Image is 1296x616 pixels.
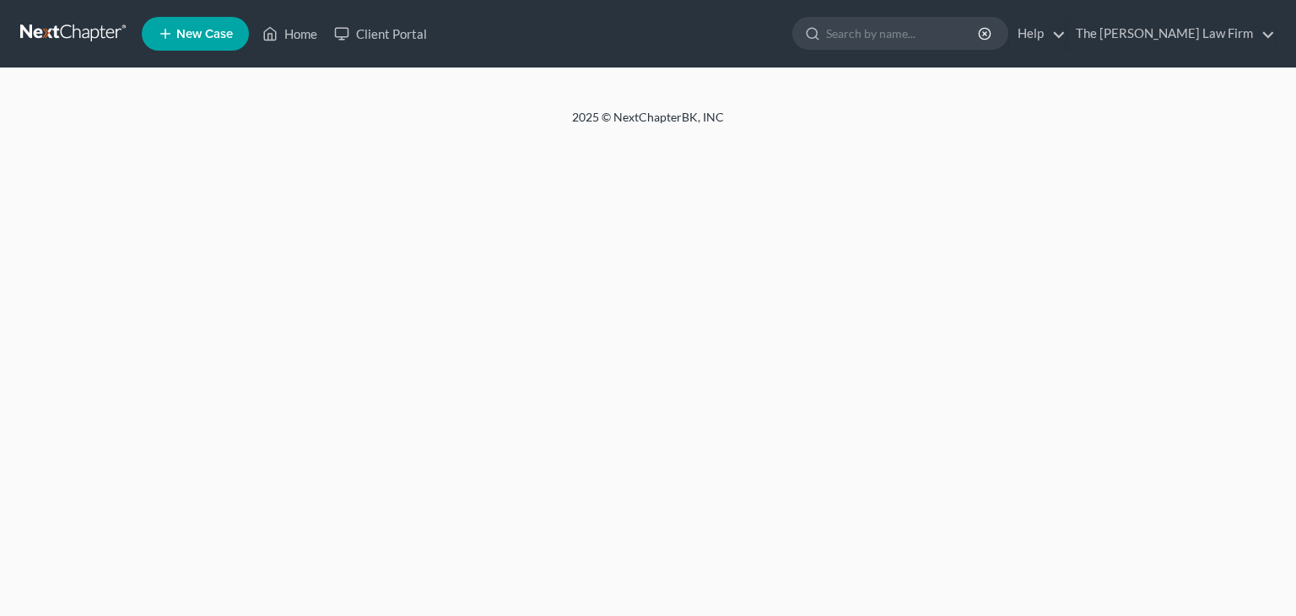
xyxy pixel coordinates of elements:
[254,19,326,49] a: Home
[326,19,435,49] a: Client Portal
[1067,19,1275,49] a: The [PERSON_NAME] Law Firm
[826,18,980,49] input: Search by name...
[176,28,233,41] span: New Case
[1009,19,1066,49] a: Help
[167,109,1129,139] div: 2025 © NextChapterBK, INC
